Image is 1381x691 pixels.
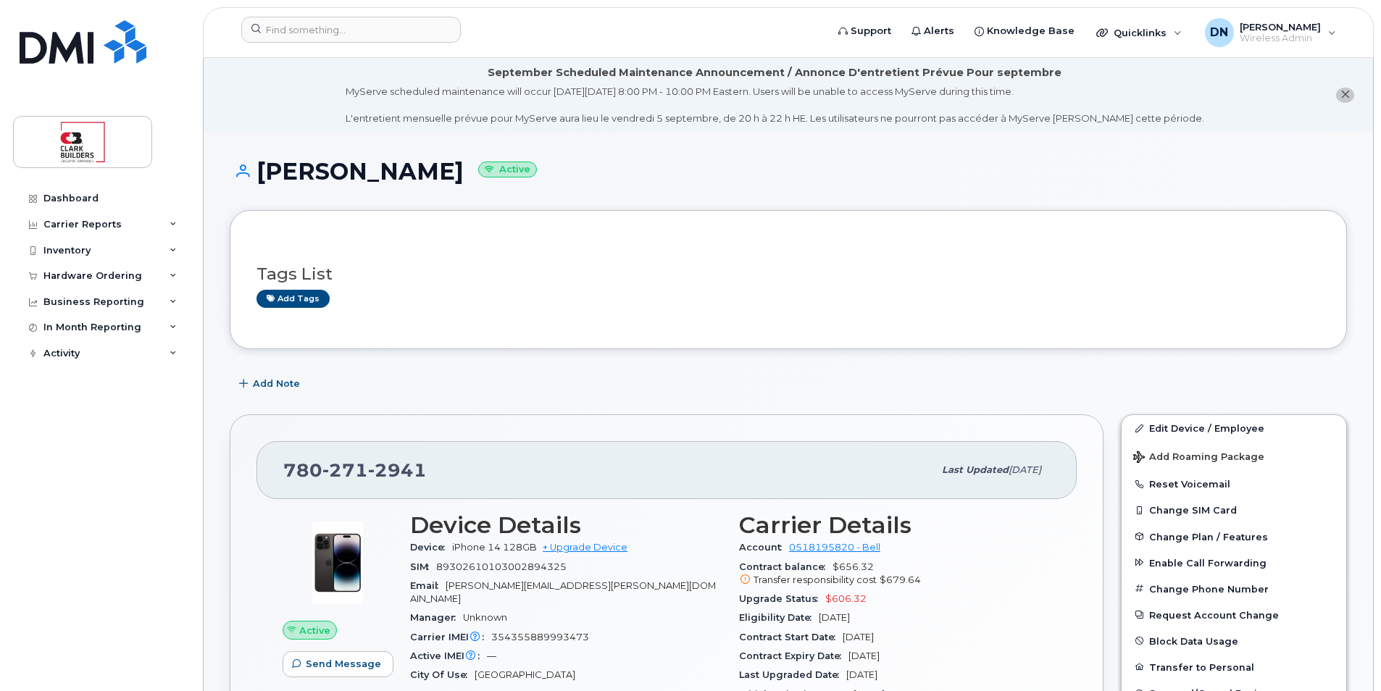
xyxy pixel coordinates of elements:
button: Send Message [283,651,393,677]
span: [DATE] [843,632,874,642]
small: Active [478,162,537,178]
span: [DATE] [819,612,850,623]
span: SIM [410,561,436,572]
span: 271 [322,459,368,481]
span: $606.32 [825,593,867,604]
span: iPhone 14 128GB [452,542,537,553]
span: [DATE] [846,669,877,680]
span: Transfer responsibility cost [754,574,877,585]
h3: Tags List [256,265,1320,283]
button: Request Account Change [1122,602,1346,628]
span: [GEOGRAPHIC_DATA] [475,669,575,680]
span: Send Message [306,657,381,671]
span: 354355889993473 [491,632,589,642]
span: Carrier IMEI [410,632,491,642]
span: Add Roaming Package [1133,451,1264,465]
span: 89302610103002894325 [436,561,567,572]
span: Change Plan / Features [1149,531,1268,542]
span: [PERSON_NAME][EMAIL_ADDRESS][PERSON_NAME][DOMAIN_NAME] [410,580,716,604]
iframe: Messenger Launcher [1318,628,1370,680]
span: Manager [410,612,463,623]
button: Transfer to Personal [1122,654,1346,680]
span: Contract Start Date [739,632,843,642]
span: Last updated [942,464,1009,475]
button: Change SIM Card [1122,497,1346,523]
span: 780 [283,459,427,481]
div: September Scheduled Maintenance Announcement / Annonce D'entretient Prévue Pour septembre [488,65,1061,80]
span: Upgrade Status [739,593,825,604]
a: 0518195820 - Bell [789,542,880,553]
span: 2941 [368,459,427,481]
button: Change Phone Number [1122,576,1346,602]
span: Active [299,624,330,637]
button: Add Note [230,371,312,397]
span: Account [739,542,789,553]
span: Last Upgraded Date [739,669,846,680]
span: [DATE] [1009,464,1041,475]
a: + Upgrade Device [543,542,627,553]
div: MyServe scheduled maintenance will occur [DATE][DATE] 8:00 PM - 10:00 PM Eastern. Users will be u... [346,85,1204,125]
button: Reset Voicemail [1122,471,1346,497]
h3: Device Details [410,512,722,538]
span: Unknown [463,612,507,623]
h3: Carrier Details [739,512,1051,538]
button: Add Roaming Package [1122,441,1346,471]
a: Edit Device / Employee [1122,415,1346,441]
span: Email [410,580,446,591]
span: Device [410,542,452,553]
span: Add Note [253,377,300,390]
span: Eligibility Date [739,612,819,623]
span: Contract balance [739,561,833,572]
span: $656.32 [739,561,1051,587]
span: Active IMEI [410,650,487,661]
span: — [487,650,496,661]
span: Contract Expiry Date [739,650,848,661]
button: close notification [1336,88,1354,103]
a: Add tags [256,290,330,308]
button: Enable Call Forwarding [1122,550,1346,576]
span: [DATE] [848,650,880,661]
button: Change Plan / Features [1122,524,1346,550]
h1: [PERSON_NAME] [230,159,1347,184]
span: City Of Use [410,669,475,680]
span: $679.64 [880,574,921,585]
span: Enable Call Forwarding [1149,557,1267,568]
button: Block Data Usage [1122,628,1346,654]
img: image20231002-3703462-njx0qo.jpeg [294,519,381,606]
